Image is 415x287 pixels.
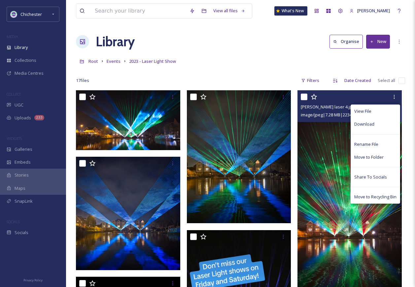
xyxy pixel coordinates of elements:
[15,57,36,63] span: Collections
[7,34,18,39] span: MEDIA
[341,74,374,87] div: Date Created
[15,115,31,121] span: Uploads
[76,157,182,270] img: barry laser 3.jpg
[210,4,249,17] a: View all files
[15,172,29,178] span: Stories
[15,146,32,152] span: Galleries
[129,58,176,64] span: 2023 - Laser Light Show
[301,104,355,110] span: [PERSON_NAME] laser 4.jpg
[366,35,390,48] button: New
[329,35,363,48] button: Organise
[15,102,23,108] span: UGC
[15,70,44,76] span: Media Centres
[76,90,182,150] img: barry laser2.jpg
[11,11,17,18] img: Logo_of_Chichester_District_Council.png
[187,90,293,223] img: laser barry.jpg
[20,11,42,17] span: Chichester
[354,174,387,180] span: Share To Socials
[96,32,135,52] a: Library
[301,112,363,118] span: image/jpeg | 7.28 MB | 2234 x 4684
[88,57,98,65] a: Root
[34,115,44,120] div: 233
[354,121,374,127] span: Download
[91,4,186,18] input: Search your library
[346,4,393,17] a: [PERSON_NAME]
[76,77,89,84] span: 17 file s
[15,159,31,165] span: Embeds
[129,57,176,65] a: 2023 - Laser Light Show
[7,136,22,141] span: WIDGETS
[354,194,397,200] span: Move to Recycling Bin
[15,198,33,204] span: SnapLink
[88,58,98,64] span: Root
[7,219,20,224] span: SOCIALS
[7,92,21,97] span: COLLECT
[329,35,366,48] a: Organise
[298,74,323,87] div: Filters
[274,6,307,16] a: What's New
[378,77,395,84] span: Select all
[15,229,28,236] span: Socials
[107,57,121,65] a: Events
[15,44,28,51] span: Library
[23,278,43,282] span: Privacy Policy
[107,58,121,64] span: Events
[354,154,384,160] span: Move to Folder
[15,185,25,191] span: Maps
[354,141,378,147] span: Rename File
[23,276,43,284] a: Privacy Policy
[354,108,371,114] span: View File
[357,8,390,14] span: [PERSON_NAME]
